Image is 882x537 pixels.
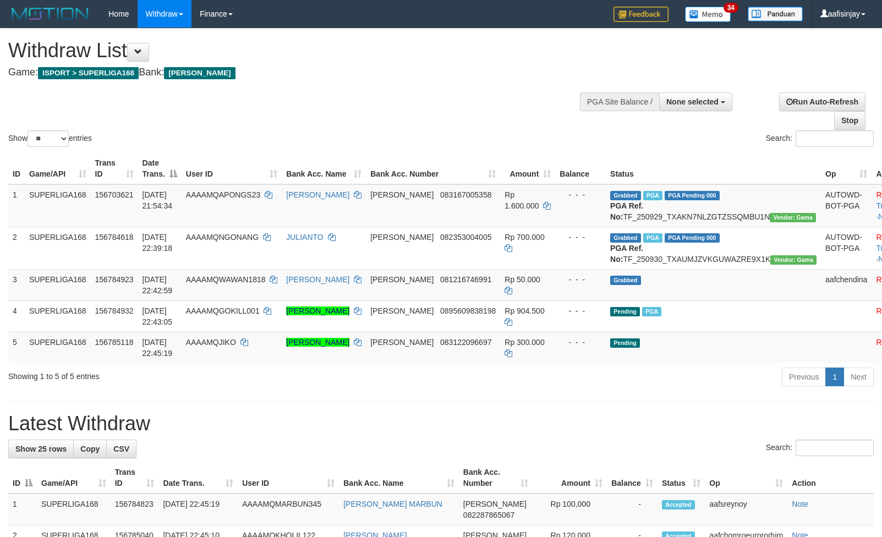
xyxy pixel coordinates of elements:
[606,184,821,227] td: TF_250929_TXAKN7NLZGTZSSQMBU1N
[610,191,641,200] span: Grabbed
[834,111,865,130] a: Stop
[8,67,577,78] h4: Game: Bank:
[658,462,705,494] th: Status: activate to sort column ascending
[610,233,641,243] span: Grabbed
[8,6,92,22] img: MOTION_logo.png
[8,413,874,435] h1: Latest Withdraw
[607,494,658,525] td: -
[95,190,134,199] span: 156703621
[286,338,349,347] a: [PERSON_NAME]
[186,306,260,315] span: AAAAMQGOKILL001
[821,153,872,184] th: Op: activate to sort column ascending
[370,190,434,199] span: [PERSON_NAME]
[25,332,91,363] td: SUPERLIGA168
[8,184,25,227] td: 1
[610,307,640,316] span: Pending
[25,227,91,269] td: SUPERLIGA168
[286,275,349,284] a: [PERSON_NAME]
[343,500,442,508] a: [PERSON_NAME] MARBUN
[80,445,100,453] span: Copy
[370,275,434,284] span: [PERSON_NAME]
[91,153,138,184] th: Trans ID: activate to sort column ascending
[610,244,643,264] b: PGA Ref. No:
[606,153,821,184] th: Status
[560,274,601,285] div: - - -
[459,462,533,494] th: Bank Acc. Number: activate to sort column ascending
[787,462,874,494] th: Action
[440,275,491,284] span: Copy 081216746991 to clipboard
[366,153,500,184] th: Bank Acc. Number: activate to sort column ascending
[440,306,496,315] span: Copy 0895609838198 to clipboard
[186,233,259,242] span: AAAAMQNGONANG
[685,7,731,22] img: Button%20Memo.svg
[505,233,544,242] span: Rp 700.000
[95,306,134,315] span: 156784932
[613,7,669,22] img: Feedback.jpg
[286,233,323,242] a: JULIANTO
[665,191,720,200] span: PGA Pending
[606,227,821,269] td: TF_250930_TXAUMJZVKGUWAZRE9X1K
[8,332,25,363] td: 5
[238,494,339,525] td: AAAAMQMARBUN345
[555,153,606,184] th: Balance
[164,67,235,79] span: [PERSON_NAME]
[25,153,91,184] th: Game/API: activate to sort column ascending
[662,500,695,509] span: Accepted
[705,494,787,525] td: aafsreynoy
[238,462,339,494] th: User ID: activate to sort column ascending
[821,227,872,269] td: AUTOWD-BOT-PGA
[440,233,491,242] span: Copy 082353004005 to clipboard
[748,7,803,21] img: panduan.png
[186,338,236,347] span: AAAAMQJIKO
[560,232,601,243] div: - - -
[796,440,874,456] input: Search:
[25,184,91,227] td: SUPERLIGA168
[821,184,872,227] td: AUTOWD-BOT-PGA
[505,190,539,210] span: Rp 1.600.000
[286,306,349,315] a: [PERSON_NAME]
[111,494,159,525] td: 156784823
[505,338,544,347] span: Rp 300.000
[8,366,359,382] div: Showing 1 to 5 of 5 entries
[440,338,491,347] span: Copy 083122096697 to clipboard
[28,130,69,147] select: Showentries
[843,368,874,386] a: Next
[825,368,844,386] a: 1
[610,276,641,285] span: Grabbed
[505,275,540,284] span: Rp 50.000
[500,153,555,184] th: Amount: activate to sort column ascending
[95,233,134,242] span: 156784618
[533,462,607,494] th: Amount: activate to sort column ascending
[792,500,808,508] a: Note
[95,275,134,284] span: 156784923
[724,3,738,13] span: 34
[282,153,366,184] th: Bank Acc. Name: activate to sort column ascending
[25,300,91,332] td: SUPERLIGA168
[770,213,816,222] span: Vendor URL: https://trx31.1velocity.biz
[643,233,662,243] span: Marked by aafandaneth
[533,494,607,525] td: Rp 100,000
[25,269,91,300] td: SUPERLIGA168
[607,462,658,494] th: Balance: activate to sort column ascending
[143,190,173,210] span: [DATE] 21:54:34
[796,130,874,147] input: Search:
[158,494,238,525] td: [DATE] 22:45:19
[8,462,37,494] th: ID: activate to sort column descending
[8,130,92,147] label: Show entries
[113,445,129,453] span: CSV
[38,67,139,79] span: ISPORT > SUPERLIGA168
[766,130,874,147] label: Search:
[73,440,107,458] a: Copy
[505,306,544,315] span: Rp 904.500
[370,338,434,347] span: [PERSON_NAME]
[665,233,720,243] span: PGA Pending
[143,275,173,295] span: [DATE] 22:42:59
[642,307,661,316] span: Marked by aafandaneth
[138,153,182,184] th: Date Trans.: activate to sort column descending
[8,440,74,458] a: Show 25 rows
[8,269,25,300] td: 3
[705,462,787,494] th: Op: activate to sort column ascending
[560,337,601,348] div: - - -
[182,153,282,184] th: User ID: activate to sort column ascending
[766,440,874,456] label: Search:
